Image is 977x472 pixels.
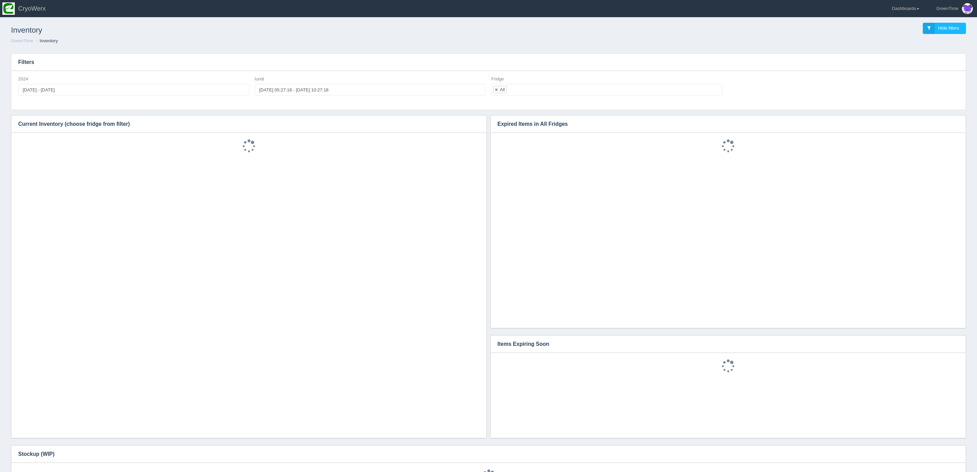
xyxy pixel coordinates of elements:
[500,87,505,92] div: All
[938,25,959,31] span: Hide filters
[11,446,955,463] h3: Stockup (WIP)
[11,54,966,71] h3: Filters
[491,76,504,83] label: Fridge
[34,38,58,44] li: Inventory
[491,116,955,133] h3: Expired Items in All Fridges
[18,76,28,83] label: 2024
[491,336,955,353] h3: Items Expiring Soon
[923,23,966,34] a: Hide filters
[962,3,973,14] img: Profile Picture
[255,76,264,83] label: lundi
[18,5,46,12] span: CryoWerx
[11,38,33,43] a: GreenTime
[11,23,488,38] h1: Inventory
[936,2,958,15] div: GreenTime
[2,2,15,15] img: so2zg2bv3y2ub16hxtjr.png
[11,116,476,133] h3: Current Inventory (choose fridge from filter)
